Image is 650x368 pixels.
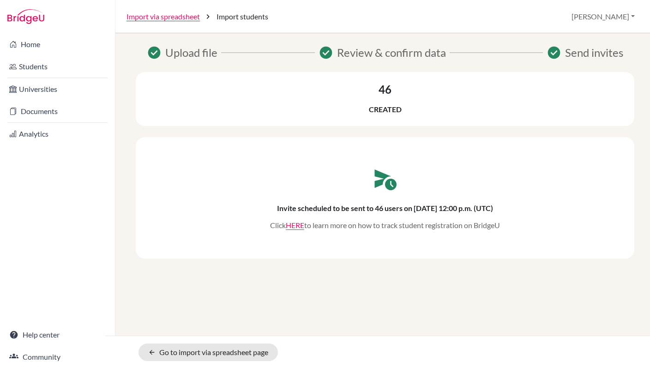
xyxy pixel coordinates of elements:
[286,221,304,229] a: Click to open the "Tracking student registration" article in a new tab
[277,204,493,212] h6: Invite scheduled to be sent to 46 users on [DATE] 12:00 p.m. (UTC)
[379,83,391,97] h3: 46
[2,80,113,98] a: Universities
[371,165,399,193] span: schedule_send
[567,8,639,25] button: [PERSON_NAME]
[369,104,402,115] p: Created
[217,11,268,22] span: Import students
[165,44,217,61] span: Upload file
[2,348,113,366] a: Community
[138,344,278,361] a: Go to import via spreadsheet page
[2,326,113,344] a: Help center
[204,12,213,21] i: chevron_right
[547,45,561,60] span: Success
[319,45,333,60] span: Success
[565,44,623,61] span: Send invites
[2,57,113,76] a: Students
[148,349,156,356] i: arrow_back
[2,35,113,54] a: Home
[270,220,500,231] p: Click to learn more on how to track student registration on BridgeU
[337,44,446,61] span: Review & confirm data
[7,9,44,24] img: Bridge-U
[147,45,162,60] span: Success
[2,102,113,121] a: Documents
[126,11,200,22] a: Import via spreadsheet
[2,125,113,143] a: Analytics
